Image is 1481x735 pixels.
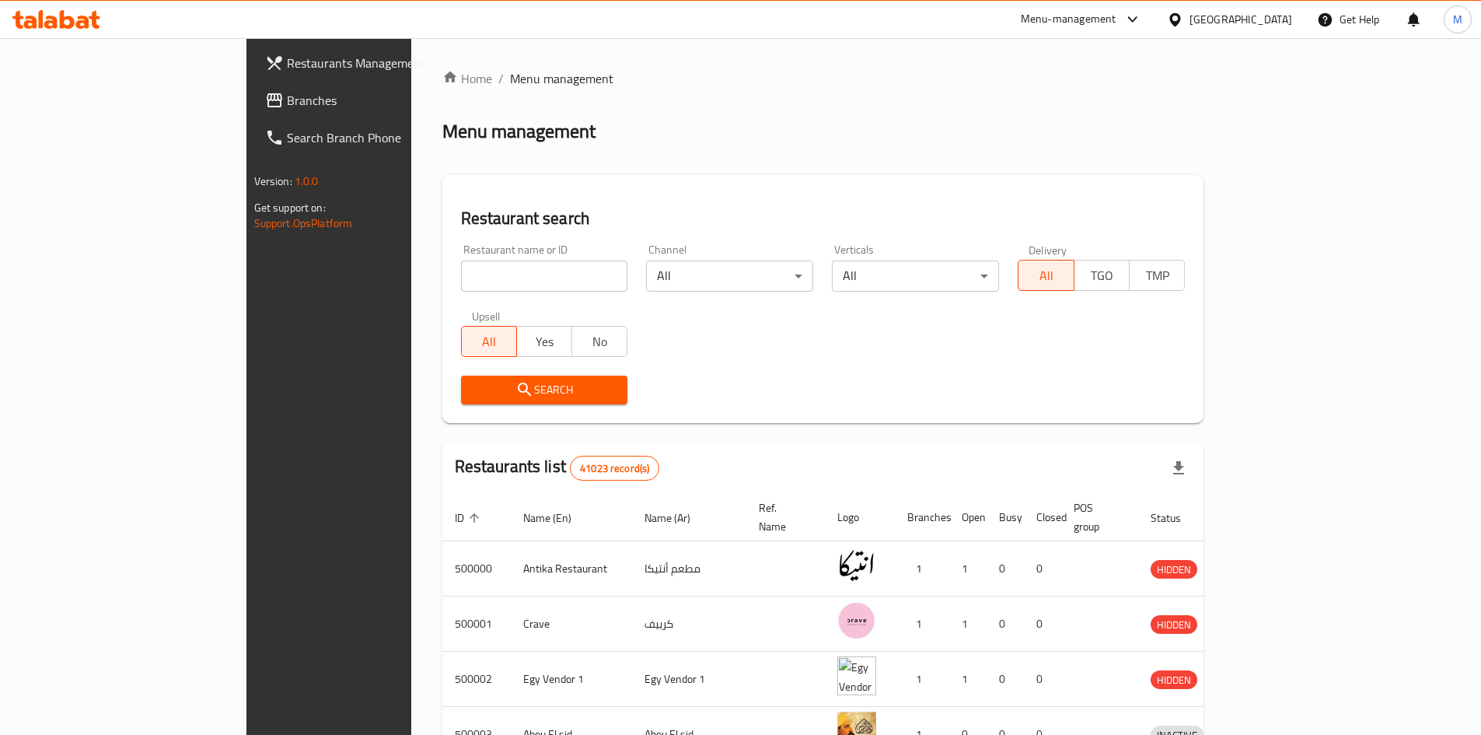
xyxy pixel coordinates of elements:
span: Search [473,380,616,400]
nav: breadcrumb [442,69,1204,88]
button: TMP [1129,260,1185,291]
span: Menu management [510,69,613,88]
span: Version: [254,171,292,191]
th: Branches [895,494,949,541]
td: Crave [511,597,632,652]
button: All [1018,260,1074,291]
td: 0 [987,652,1024,707]
td: 0 [987,597,1024,652]
span: HIDDEN [1151,671,1197,689]
td: 1 [895,597,949,652]
td: Antika Restaurant [511,541,632,597]
td: 1 [949,541,987,597]
span: 41023 record(s) [571,461,658,476]
li: / [498,69,504,88]
span: Restaurants Management [287,54,481,72]
div: HIDDEN [1151,560,1197,579]
img: Antika Restaurant [837,546,876,585]
td: 0 [987,541,1024,597]
span: TMP [1136,264,1179,287]
span: Name (En) [523,509,592,527]
span: HIDDEN [1151,616,1197,634]
th: Busy [987,494,1024,541]
div: Menu-management [1021,10,1116,29]
span: Status [1151,509,1201,527]
span: All [1025,264,1067,287]
td: 0 [1024,541,1061,597]
th: Closed [1024,494,1061,541]
td: كرييف [632,597,746,652]
h2: Restaurant search [461,207,1186,230]
td: Egy Vendor 1 [632,652,746,707]
button: TGO [1074,260,1130,291]
td: 1 [949,652,987,707]
a: Search Branch Phone [253,119,494,156]
span: Search Branch Phone [287,128,481,147]
th: Open [949,494,987,541]
td: 0 [1024,597,1061,652]
div: Export file [1160,450,1197,487]
div: HIDDEN [1151,670,1197,689]
a: Branches [253,82,494,119]
button: All [461,326,517,357]
span: All [468,331,511,353]
span: TGO [1081,264,1123,287]
td: 0 [1024,652,1061,707]
td: Egy Vendor 1 [511,652,632,707]
span: ID [455,509,484,527]
div: Total records count [570,456,659,481]
div: All [832,261,999,292]
span: 1.0.0 [295,171,319,191]
span: POS group [1074,499,1119,536]
button: No [571,326,627,357]
span: Ref. Name [759,499,806,536]
label: Delivery [1029,244,1067,255]
span: Branches [287,91,481,110]
div: HIDDEN [1151,615,1197,634]
td: مطعم أنتيكا [632,541,746,597]
button: Search [461,376,628,404]
h2: Menu management [442,119,596,144]
img: Crave [837,601,876,640]
span: Name (Ar) [644,509,711,527]
td: 1 [895,652,949,707]
a: Restaurants Management [253,44,494,82]
th: Logo [825,494,895,541]
img: Egy Vendor 1 [837,656,876,695]
input: Search for restaurant name or ID.. [461,261,628,292]
td: 1 [895,541,949,597]
div: All [646,261,813,292]
span: Yes [523,331,566,353]
td: 1 [949,597,987,652]
span: No [578,331,621,353]
span: HIDDEN [1151,561,1197,579]
label: Upsell [472,310,501,321]
div: [GEOGRAPHIC_DATA] [1189,11,1292,28]
h2: Restaurants list [455,455,660,481]
span: Get support on: [254,198,326,218]
span: M [1453,11,1462,28]
a: Support.OpsPlatform [254,213,353,233]
button: Yes [516,326,572,357]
